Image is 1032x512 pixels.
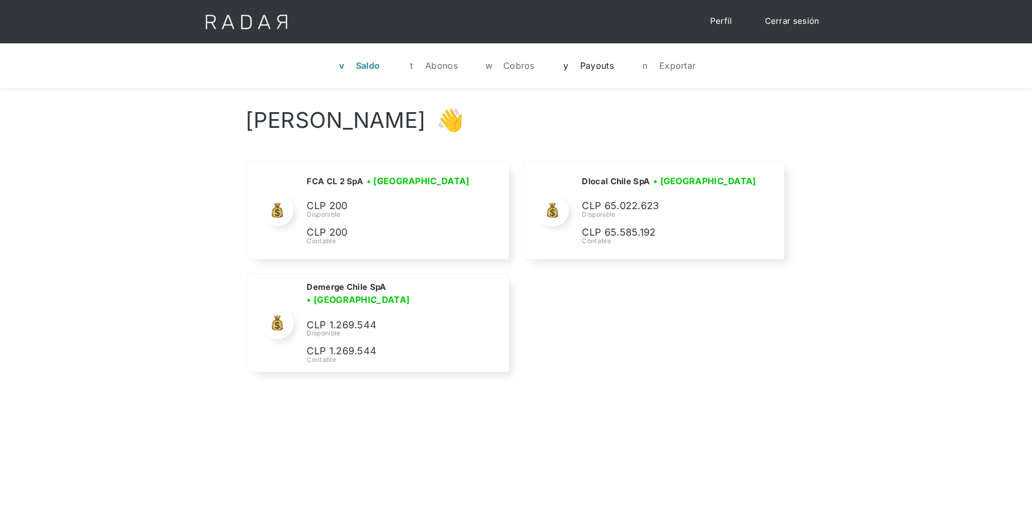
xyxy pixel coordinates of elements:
div: Disponible [307,328,495,338]
div: Payouts [580,60,614,71]
p: CLP 1.269.544 [307,317,469,333]
h2: Dlocal Chile SpA [582,176,650,187]
a: Perfil [699,11,743,32]
p: CLP 200 [307,198,469,214]
h2: FCA CL 2 SpA [307,176,363,187]
p: CLP 65.022.623 [582,198,744,214]
p: CLP 1.269.544 [307,344,469,359]
p: CLP 65.585.192 [582,225,744,241]
h3: 👋 [426,107,464,134]
h3: [PERSON_NAME] [245,107,426,134]
h3: • [GEOGRAPHIC_DATA] [653,174,756,187]
div: t [406,60,417,71]
h3: • [GEOGRAPHIC_DATA] [307,293,410,306]
h3: • [GEOGRAPHIC_DATA] [367,174,470,187]
div: Contable [582,236,760,246]
div: n [640,60,651,71]
div: Disponible [582,210,760,219]
div: y [561,60,572,71]
div: w [484,60,495,71]
div: Exportar [659,60,696,71]
div: Disponible [307,210,473,219]
div: Cobros [503,60,535,71]
div: v [336,60,347,71]
div: Abonos [425,60,458,71]
h2: Demerge Chile SpA [307,282,386,293]
a: Cerrar sesión [754,11,830,32]
div: Saldo [356,60,380,71]
div: Contable [307,355,495,365]
p: CLP 200 [307,225,469,241]
div: Contable [307,236,473,246]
